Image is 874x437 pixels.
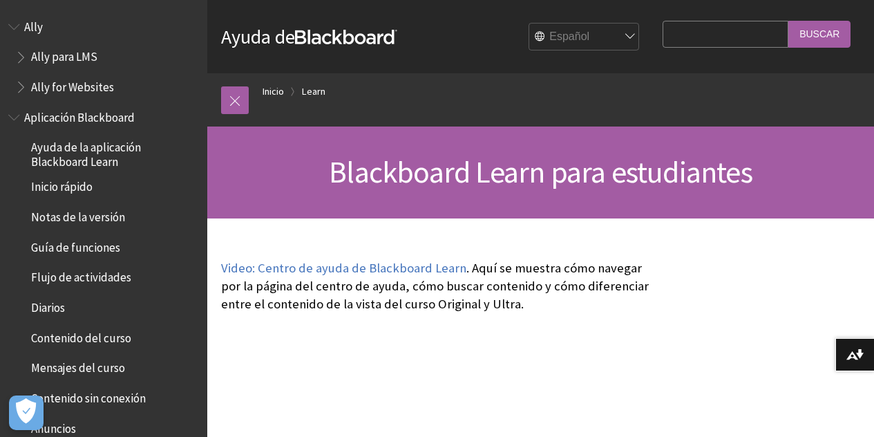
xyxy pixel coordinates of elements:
input: Buscar [788,21,851,48]
span: Flujo de actividades [31,266,131,285]
select: Site Language Selector [529,24,640,51]
span: Contenido sin conexión [31,387,146,405]
strong: Blackboard [295,30,397,44]
span: Guía de funciones [31,236,120,254]
p: . Aquí se muestra cómo navegar por la página del centro de ayuda, cómo buscar contenido y cómo di... [221,259,656,314]
span: Ally [24,15,43,34]
span: Inicio rápido [31,176,93,194]
button: Abrir preferencias [9,396,44,430]
span: Contenido del curso [31,326,131,345]
span: Ally para LMS [31,46,97,64]
a: Video: Centro de ayuda de Blackboard Learn [221,260,466,277]
span: Ally for Websites [31,75,114,94]
span: Blackboard Learn para estudiantes [329,153,752,191]
span: Anuncios [31,417,76,436]
span: Diarios [31,296,65,315]
span: Ayuda de la aplicación Blackboard Learn [31,136,198,169]
nav: Book outline for Anthology Ally Help [8,15,199,99]
span: Aplicación Blackboard [24,106,135,124]
a: Inicio [263,83,284,100]
a: Ayuda deBlackboard [221,24,397,49]
span: Notas de la versión [31,205,125,224]
a: Learn [302,83,325,100]
span: Mensajes del curso [31,357,125,375]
